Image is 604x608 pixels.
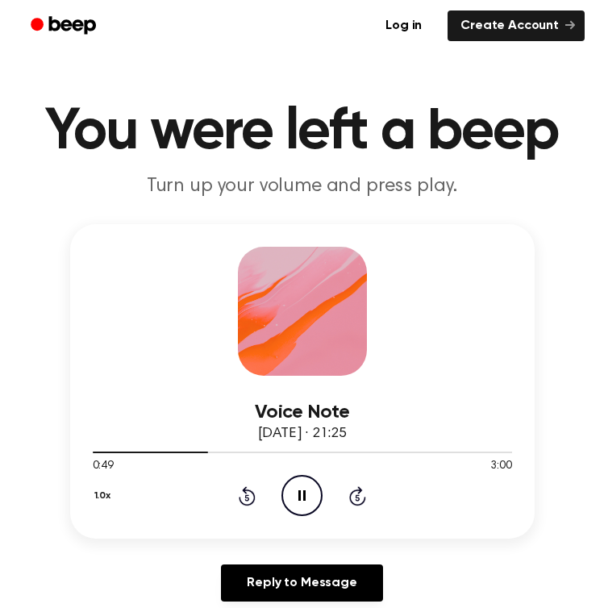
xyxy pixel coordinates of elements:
a: Create Account [448,10,585,41]
p: Turn up your volume and press play. [19,174,585,198]
button: 1.0x [93,482,117,510]
h1: You were left a beep [19,103,585,161]
a: Beep [19,10,110,42]
span: [DATE] · 21:25 [258,427,347,441]
h3: Voice Note [93,402,512,423]
span: 3:00 [490,458,511,475]
a: Reply to Message [221,564,382,602]
a: Log in [369,7,438,44]
span: 0:49 [93,458,114,475]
